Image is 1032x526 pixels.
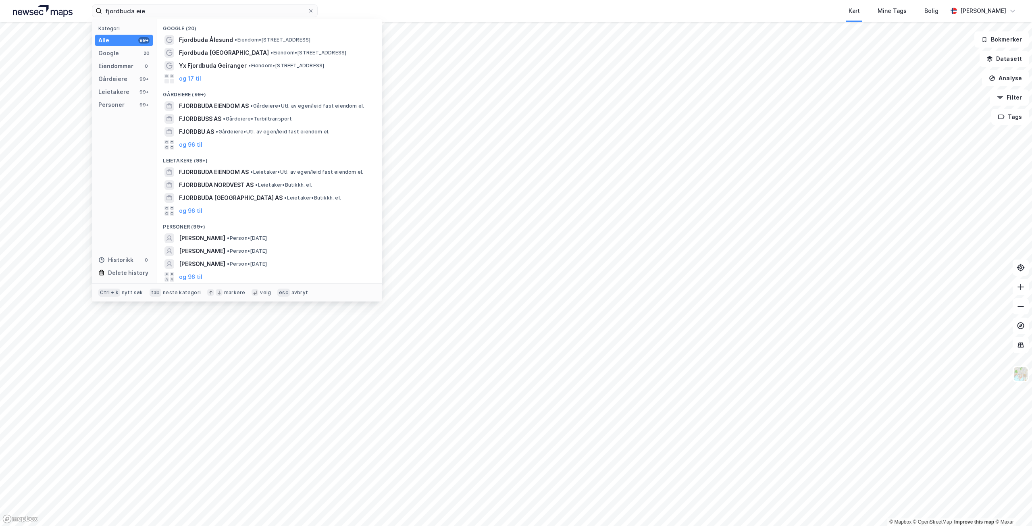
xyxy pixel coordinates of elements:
[924,6,938,16] div: Bolig
[98,255,133,265] div: Historikk
[179,272,202,282] button: og 96 til
[260,289,271,296] div: velg
[227,261,267,267] span: Person • [DATE]
[974,31,1029,48] button: Bokmerker
[992,487,1032,526] iframe: Chat Widget
[13,5,73,17] img: logo.a4113a55bc3d86da70a041830d287a7e.svg
[179,206,202,216] button: og 96 til
[250,103,364,109] span: Gårdeiere • Utl. av egen/leid fast eiendom el.
[138,37,150,44] div: 99+
[179,180,254,190] span: FJORDBUDA NORDVEST AS
[179,233,225,243] span: [PERSON_NAME]
[179,74,201,83] button: og 17 til
[255,182,312,188] span: Leietaker • Butikkh. el.
[216,129,329,135] span: Gårdeiere • Utl. av egen/leid fast eiendom el.
[179,259,225,269] span: [PERSON_NAME]
[98,61,133,71] div: Eiendommer
[156,19,382,33] div: Google (20)
[992,487,1032,526] div: Kontrollprogram for chat
[982,70,1029,86] button: Analyse
[156,217,382,232] div: Personer (99+)
[179,246,225,256] span: [PERSON_NAME]
[227,261,229,267] span: •
[889,519,911,525] a: Mapbox
[990,89,1029,106] button: Filter
[849,6,860,16] div: Kart
[250,169,363,175] span: Leietaker • Utl. av egen/leid fast eiendom el.
[223,116,225,122] span: •
[179,101,249,111] span: FJORDBUDA EIENDOM AS
[227,248,229,254] span: •
[270,50,273,56] span: •
[250,103,253,109] span: •
[179,48,269,58] span: Fjordbuda [GEOGRAPHIC_DATA]
[270,50,346,56] span: Eiendom • [STREET_ADDRESS]
[224,289,245,296] div: markere
[143,63,150,69] div: 0
[98,48,119,58] div: Google
[138,76,150,82] div: 99+
[960,6,1006,16] div: [PERSON_NAME]
[98,289,120,297] div: Ctrl + k
[913,519,952,525] a: OpenStreetMap
[227,248,267,254] span: Person • [DATE]
[156,151,382,166] div: Leietakere (99+)
[248,62,251,69] span: •
[179,167,249,177] span: FJORDBUDA EIENDOM AS
[179,140,202,150] button: og 96 til
[108,268,148,278] div: Delete history
[284,195,341,201] span: Leietaker • Butikkh. el.
[143,50,150,56] div: 20
[227,235,229,241] span: •
[248,62,324,69] span: Eiendom • [STREET_ADDRESS]
[284,195,287,201] span: •
[102,5,308,17] input: Søk på adresse, matrikkel, gårdeiere, leietakere eller personer
[179,35,233,45] span: Fjordbuda Ålesund
[98,100,125,110] div: Personer
[179,61,247,71] span: Yx Fjordbuda Geiranger
[98,35,109,45] div: Alle
[235,37,310,43] span: Eiendom • [STREET_ADDRESS]
[255,182,258,188] span: •
[156,85,382,100] div: Gårdeiere (99+)
[878,6,907,16] div: Mine Tags
[143,257,150,263] div: 0
[122,289,143,296] div: nytt søk
[1013,366,1028,382] img: Z
[138,89,150,95] div: 99+
[163,289,201,296] div: neste kategori
[954,519,994,525] a: Improve this map
[150,289,162,297] div: tab
[250,169,253,175] span: •
[138,102,150,108] div: 99+
[179,193,283,203] span: FJORDBUDA [GEOGRAPHIC_DATA] AS
[991,109,1029,125] button: Tags
[227,235,267,241] span: Person • [DATE]
[179,127,214,137] span: FJORDBU AS
[216,129,218,135] span: •
[223,116,292,122] span: Gårdeiere • Turbiltransport
[980,51,1029,67] button: Datasett
[2,514,38,524] a: Mapbox homepage
[98,25,153,31] div: Kategori
[98,74,127,84] div: Gårdeiere
[98,87,129,97] div: Leietakere
[291,289,308,296] div: avbryt
[179,114,221,124] span: FJORDBUSS AS
[235,37,237,43] span: •
[277,289,290,297] div: esc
